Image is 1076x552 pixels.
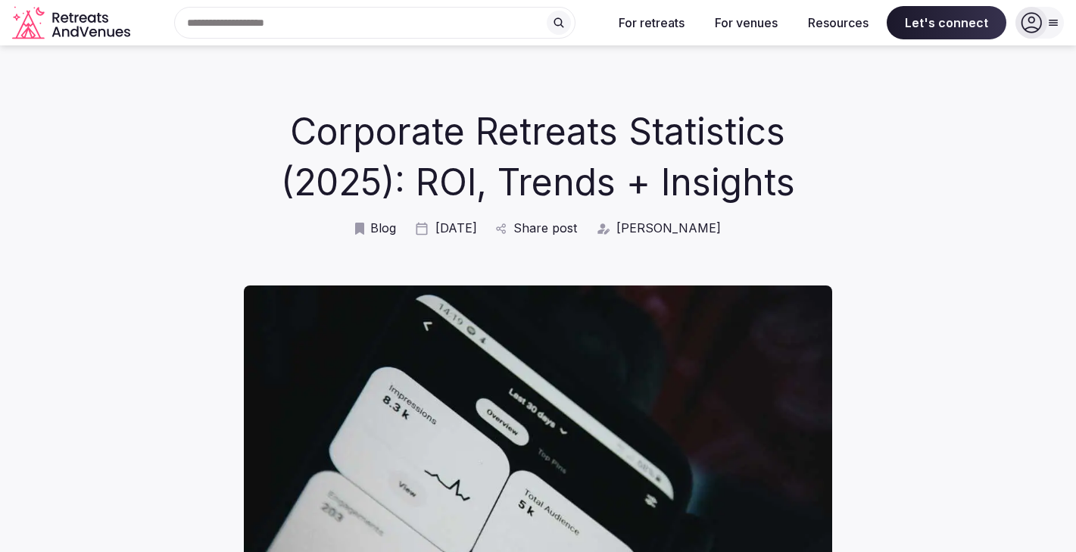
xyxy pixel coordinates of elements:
[703,6,790,39] button: For venues
[607,6,697,39] button: For retreats
[370,220,396,236] span: Blog
[281,106,796,207] h1: Corporate Retreats Statistics (2025): ROI, Trends + Insights
[355,220,396,236] a: Blog
[616,220,721,236] span: [PERSON_NAME]
[887,6,1006,39] span: Let's connect
[12,6,133,40] svg: Retreats and Venues company logo
[12,6,133,40] a: Visit the homepage
[513,220,577,236] span: Share post
[796,6,881,39] button: Resources
[595,220,721,236] a: [PERSON_NAME]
